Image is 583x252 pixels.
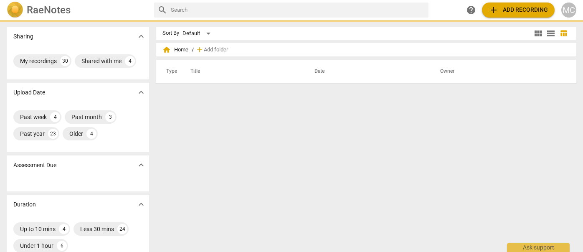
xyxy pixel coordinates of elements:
div: 4 [86,129,96,139]
span: table_chart [560,29,568,37]
span: add [489,5,499,15]
span: / [192,47,194,53]
span: expand_more [136,87,146,97]
div: Up to 10 mins [20,225,56,233]
div: Past year [20,130,45,138]
div: Past week [20,113,47,121]
span: home [162,46,171,54]
th: Date [304,60,430,83]
p: Upload Date [13,88,45,97]
div: 24 [117,224,127,234]
div: 23 [48,129,58,139]
a: Help [464,3,479,18]
div: 4 [59,224,69,234]
div: Sort By [162,30,179,36]
div: My recordings [20,57,57,65]
button: Table view [557,27,570,40]
span: Add folder [204,47,228,53]
img: Logo [7,2,23,18]
div: Shared with me [81,57,122,65]
span: Add recording [489,5,548,15]
span: expand_more [136,160,146,170]
input: Search [171,3,425,17]
h2: RaeNotes [27,4,71,16]
p: Duration [13,200,36,209]
span: search [157,5,167,15]
button: Upload [482,3,555,18]
span: view_list [546,28,556,38]
div: Older [69,130,83,138]
button: Show more [135,86,147,99]
button: Tile view [532,27,545,40]
th: Title [180,60,304,83]
span: help [466,5,476,15]
button: List view [545,27,557,40]
span: Home [162,46,188,54]
th: Owner [430,60,568,83]
th: Type [160,60,180,83]
span: view_module [533,28,543,38]
div: Past month [71,113,102,121]
div: Under 1 hour [20,242,53,250]
p: Sharing [13,32,33,41]
div: Default [183,27,213,40]
div: 30 [60,56,70,66]
div: Ask support [507,243,570,252]
div: Less 30 mins [80,225,114,233]
span: add [195,46,204,54]
a: LogoRaeNotes [7,2,147,18]
button: MC [561,3,576,18]
div: 4 [50,112,60,122]
button: Show more [135,198,147,211]
button: Show more [135,159,147,171]
span: expand_more [136,31,146,41]
button: Show more [135,30,147,43]
div: 3 [105,112,115,122]
span: expand_more [136,199,146,209]
div: 6 [57,241,67,251]
p: Assessment Due [13,161,56,170]
div: 4 [125,56,135,66]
